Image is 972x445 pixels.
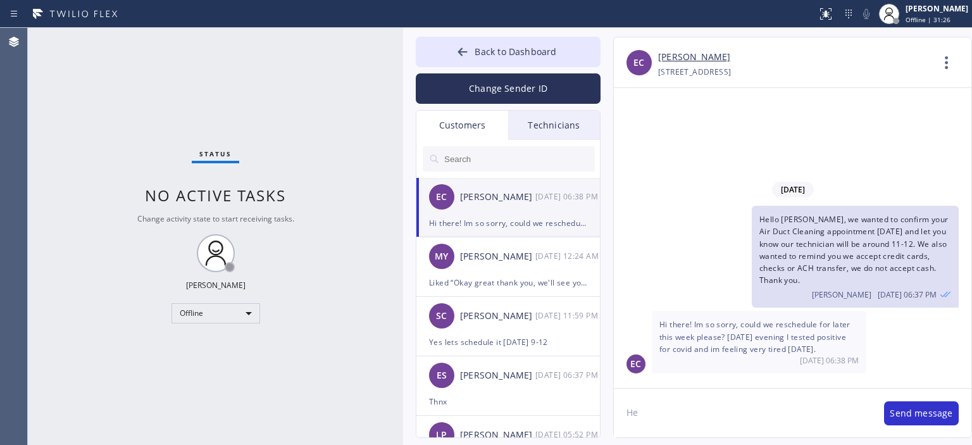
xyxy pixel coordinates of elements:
div: Liked “Okay great thank you, we'll see you [DATE].” [429,275,587,290]
div: [PERSON_NAME] [460,368,535,383]
div: 08/22/2025 9:37 AM [535,368,601,382]
div: [PERSON_NAME] [186,280,246,291]
div: [PERSON_NAME] [460,309,535,323]
div: 08/25/2025 9:37 AM [752,206,959,308]
a: [PERSON_NAME] [658,50,730,65]
span: [DATE] 06:37 PM [878,289,937,300]
span: [DATE] 06:38 PM [800,355,859,366]
div: [PERSON_NAME] [460,428,535,442]
span: Hello [PERSON_NAME], we wanted to confirm your Air Duct Cleaning appointment [DATE] and let you k... [759,214,948,285]
textarea: Hel [614,389,871,437]
span: [DATE] [772,182,814,197]
span: MY [435,249,448,264]
span: Back to Dashboard [475,46,556,58]
span: LP [436,428,447,442]
span: EC [633,56,644,70]
div: Technicians [508,111,600,140]
button: Change Sender ID [416,73,601,104]
span: [PERSON_NAME] [812,289,871,300]
div: [PERSON_NAME] [906,3,968,14]
span: No active tasks [145,185,286,206]
div: Offline [171,303,260,323]
button: Mute [857,5,875,23]
button: Back to Dashboard [416,37,601,67]
div: Hi there! Im so sorry, could we reschedule for later this week please? [DATE] evening I tested po... [429,216,587,230]
div: Thnx [429,394,587,409]
input: Search [443,146,595,172]
div: [STREET_ADDRESS] [658,65,731,79]
div: 08/22/2025 9:52 AM [535,427,601,442]
div: 08/25/2025 9:38 AM [535,189,601,204]
div: Yes lets schedule it [DATE] 9-12 [429,335,587,349]
span: Hi there! Im so sorry, could we reschedule for later this week please? [DATE] evening I tested po... [659,319,850,354]
button: Send message [884,401,959,425]
span: Offline | 31:26 [906,15,950,24]
span: EC [630,357,641,372]
div: [PERSON_NAME] [460,249,535,264]
div: [PERSON_NAME] [460,190,535,204]
div: 08/22/2025 9:59 AM [535,308,601,323]
span: SC [436,309,447,323]
span: Status [199,149,232,158]
span: Change activity state to start receiving tasks. [137,213,294,224]
div: 08/22/2025 9:24 AM [535,249,601,263]
span: ES [437,368,447,383]
div: Customers [416,111,508,140]
span: EC [436,190,447,204]
div: 08/25/2025 9:38 AM [652,311,866,373]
